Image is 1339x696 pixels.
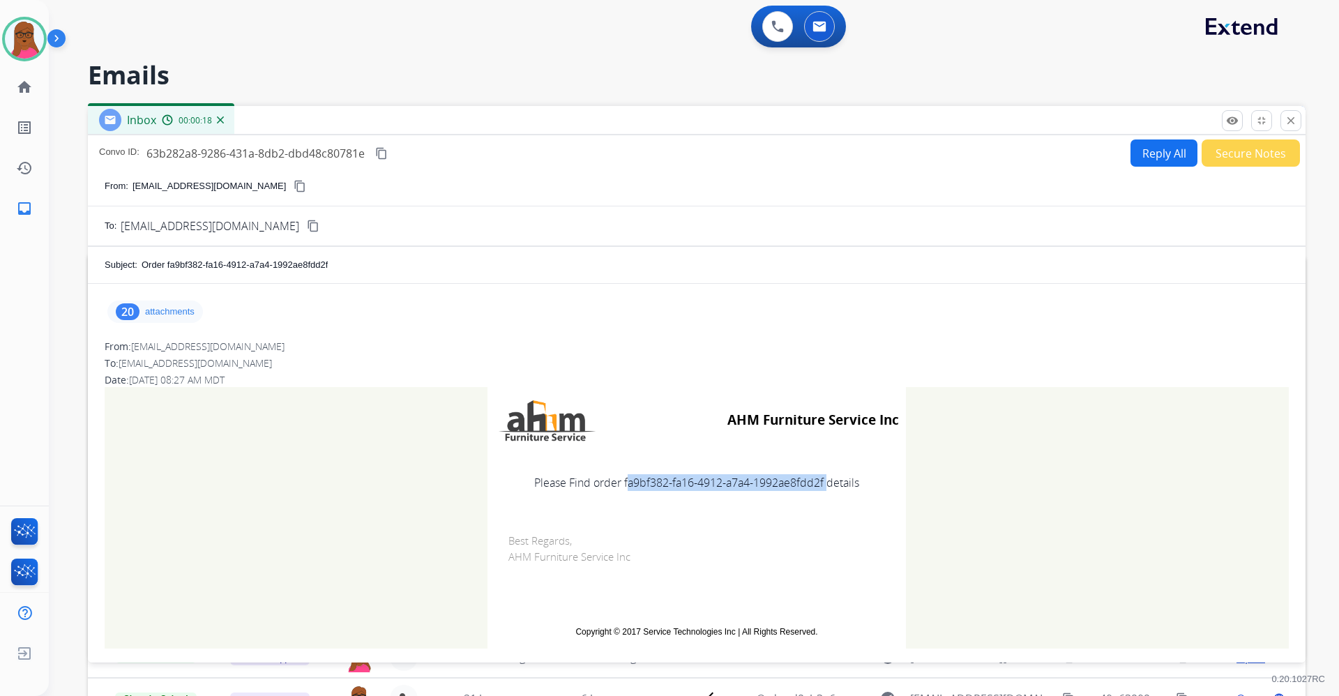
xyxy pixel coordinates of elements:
[487,453,906,512] td: Please Find order fa9bf382-fa16-4912-a7a4-1992ae8fdd2f details
[1130,139,1197,167] button: Reply All
[116,303,139,320] div: 20
[105,340,1289,354] div: From:
[145,306,195,317] p: attachments
[127,112,156,128] span: Inbox
[464,649,533,665] span: 21 hours ago
[294,180,306,192] mat-icon: content_copy
[494,394,599,447] img: AHM
[757,649,1008,665] span: Order 736c4d26-6d2a-4d5d-a93a-e625912e918d
[1062,651,1075,663] mat-icon: content_copy
[1226,114,1239,127] mat-icon: remove_red_eye
[99,145,139,162] p: Convo ID:
[5,20,44,59] img: avatar
[146,146,365,161] span: 63b282a8-9286-431a-8db2-dbd48c80781e
[1271,671,1325,688] p: 0.20.1027RC
[307,220,319,232] mat-icon: content_copy
[179,115,212,126] span: 00:00:18
[1273,651,1285,663] mat-icon: language
[129,373,225,386] span: [DATE] 08:27 AM MDT
[1202,139,1300,167] button: Secure Notes
[105,179,128,193] p: From:
[133,179,286,193] p: [EMAIL_ADDRESS][DOMAIN_NAME]
[105,373,1289,387] div: Date:
[508,626,885,638] td: Copyright © 2017 Service Technologies Inc | All Rights Reserved.
[1285,114,1297,127] mat-icon: close
[1255,114,1268,127] mat-icon: fullscreen_exit
[16,79,33,96] mat-icon: home
[16,200,33,217] mat-icon: inbox
[581,649,644,665] span: 6 hours ago
[648,394,899,447] td: AHM Furniture Service Inc
[131,340,285,353] span: [EMAIL_ADDRESS][DOMAIN_NAME]
[16,119,33,136] mat-icon: list_alt
[105,258,137,272] p: Subject:
[119,356,272,370] span: [EMAIL_ADDRESS][DOMAIN_NAME]
[105,219,116,233] p: To:
[1176,651,1188,663] mat-icon: content_copy
[142,258,328,272] p: Order fa9bf382-fa16-4912-a7a4-1992ae8fdd2f
[375,147,388,160] mat-icon: content_copy
[115,651,197,663] span: Closed – Solved
[16,160,33,176] mat-icon: history
[121,218,299,234] span: [EMAIL_ADDRESS][DOMAIN_NAME]
[487,512,906,612] td: Best Regards, AHM Furniture Service Inc
[1100,649,1317,665] span: 7adee990-4ed1-4810-bb07-5ce2be8a70e3
[105,356,1289,370] div: To:
[88,61,1306,89] h2: Emails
